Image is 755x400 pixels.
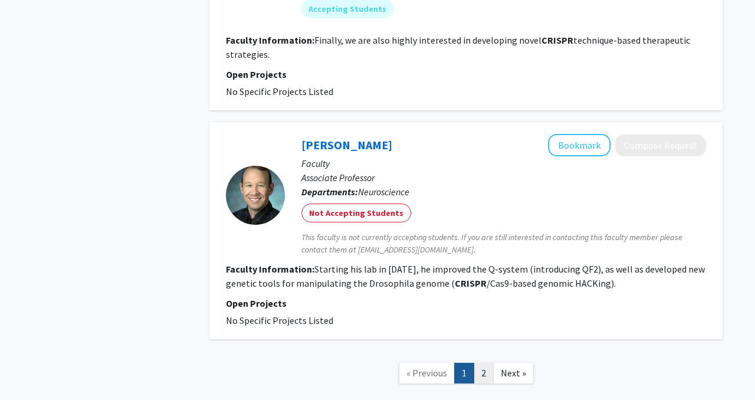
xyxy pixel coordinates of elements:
[493,363,534,383] a: Next
[548,134,610,156] button: Add Christopher Potter to Bookmarks
[226,67,706,81] p: Open Projects
[399,363,455,383] a: Previous Page
[9,347,50,391] iframe: Chat
[301,171,706,185] p: Associate Professor
[615,135,706,156] button: Compose Request to Christopher Potter
[454,363,474,383] a: 1
[226,34,690,60] fg-read-more: Finally, we are also highly interested in developing novel technique-based therapeutic strategies.
[226,86,333,97] span: No Specific Projects Listed
[226,34,314,46] b: Faculty Information:
[226,263,314,275] b: Faculty Information:
[541,34,573,46] b: CRISPR
[226,314,333,326] span: No Specific Projects Listed
[301,204,411,222] mat-chip: Not Accepting Students
[301,186,358,198] b: Departments:
[209,351,723,399] nav: Page navigation
[226,296,706,310] p: Open Projects
[455,277,487,289] b: CRISPR
[301,231,706,256] span: This faculty is not currently accepting students. If you are still interested in contacting this ...
[501,367,526,379] span: Next »
[474,363,494,383] a: 2
[301,156,706,171] p: Faculty
[358,186,409,198] span: Neuroscience
[406,367,447,379] span: « Previous
[301,137,392,152] a: [PERSON_NAME]
[226,263,705,289] fg-read-more: Starting his lab in [DATE], he improved the Q-system (introducing QF2), as well as developed new ...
